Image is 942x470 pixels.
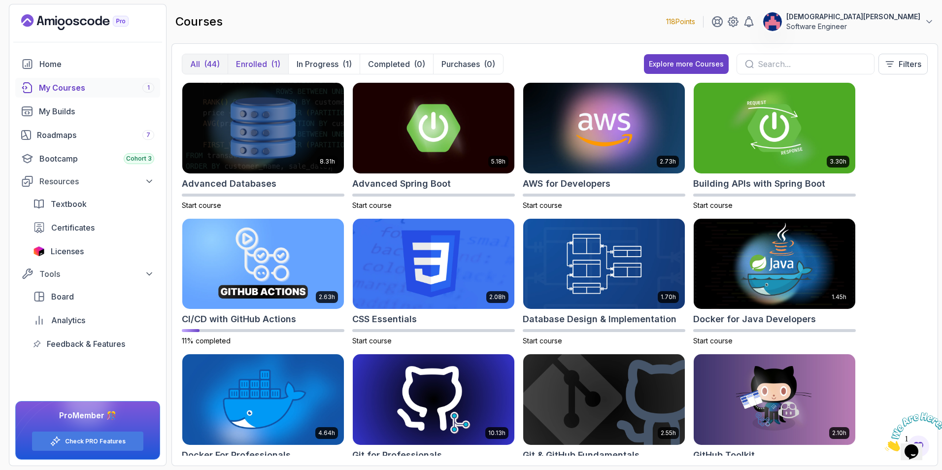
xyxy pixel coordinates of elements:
div: Explore more Courses [649,59,724,69]
a: bootcamp [15,149,160,168]
p: 2.10h [832,429,846,437]
span: Board [51,291,74,302]
p: Purchases [441,58,480,70]
div: Home [39,58,154,70]
img: user profile image [763,12,782,31]
span: 7 [146,131,150,139]
p: 2.63h [319,293,335,301]
button: Tools [15,265,160,283]
a: roadmaps [15,125,160,145]
input: Search... [758,58,866,70]
img: Docker For Professionals card [182,354,344,445]
div: Bootcamp [39,153,154,165]
img: jetbrains icon [33,246,45,256]
p: 10.13h [488,429,505,437]
div: Tools [39,268,154,280]
p: 2.55h [661,429,676,437]
span: Start course [523,336,562,345]
a: courses [15,78,160,98]
img: Docker for Java Developers card [694,219,855,309]
a: licenses [27,241,160,261]
div: (1) [271,58,280,70]
a: builds [15,101,160,121]
button: Filters [878,54,928,74]
span: 11% completed [182,336,231,345]
img: CSS Essentials card [353,219,514,309]
span: Start course [693,201,733,209]
p: All [190,58,200,70]
p: [DEMOGRAPHIC_DATA][PERSON_NAME] [786,12,920,22]
p: 1.70h [661,293,676,301]
span: Start course [352,336,392,345]
a: feedback [27,334,160,354]
h2: Advanced Spring Boot [352,177,451,191]
span: Start course [523,201,562,209]
h2: Building APIs with Spring Boot [693,177,825,191]
p: 3.30h [830,158,846,166]
span: 1 [147,84,150,92]
img: Advanced Spring Boot card [353,83,514,173]
p: 2.73h [660,158,676,166]
div: (1) [342,58,352,70]
img: Building APIs with Spring Boot card [694,83,855,173]
span: Feedback & Features [47,338,125,350]
h2: CI/CD with GitHub Actions [182,312,296,326]
button: user profile image[DEMOGRAPHIC_DATA][PERSON_NAME]Software Engineer [763,12,934,32]
div: (0) [414,58,425,70]
span: Certificates [51,222,95,234]
div: (44) [204,58,220,70]
div: Roadmaps [37,129,154,141]
p: 5.18h [491,158,505,166]
h2: CSS Essentials [352,312,417,326]
h2: Docker For Professionals [182,448,291,462]
button: In Progress(1) [288,54,360,74]
h2: Advanced Databases [182,177,276,191]
button: Resources [15,172,160,190]
h2: courses [175,14,223,30]
div: (0) [484,58,495,70]
span: Licenses [51,245,84,257]
a: board [27,287,160,306]
a: Check PRO Features [65,437,126,445]
p: In Progress [297,58,338,70]
p: 2.08h [489,293,505,301]
img: Git & GitHub Fundamentals card [523,354,685,445]
h2: Docker for Java Developers [693,312,816,326]
button: Explore more Courses [644,54,729,74]
span: Textbook [51,198,87,210]
a: certificates [27,218,160,237]
div: Resources [39,175,154,187]
img: Git for Professionals card [353,354,514,445]
p: 4.64h [318,429,335,437]
p: 8.31h [320,158,335,166]
img: Database Design & Implementation card [523,219,685,309]
h2: Database Design & Implementation [523,312,676,326]
p: Filters [899,58,921,70]
div: My Courses [39,82,154,94]
img: GitHub Toolkit card [694,354,855,445]
span: Start course [352,201,392,209]
h2: GitHub Toolkit [693,448,755,462]
img: Chat attention grabber [4,4,65,43]
span: Start course [693,336,733,345]
p: Software Engineer [786,22,920,32]
a: Landing page [21,14,151,30]
p: 118 Points [666,17,695,27]
a: analytics [27,310,160,330]
h2: AWS for Developers [523,177,610,191]
button: Enrolled(1) [228,54,288,74]
span: Start course [182,201,221,209]
span: 1 [4,4,8,12]
img: Advanced Databases card [182,83,344,173]
h2: Git for Professionals [352,448,442,462]
div: My Builds [39,105,154,117]
button: Check PRO Features [32,431,144,451]
h2: Git & GitHub Fundamentals [523,448,639,462]
span: Analytics [51,314,85,326]
p: Completed [368,58,410,70]
button: All(44) [182,54,228,74]
a: home [15,54,160,74]
p: 1.45h [832,293,846,301]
